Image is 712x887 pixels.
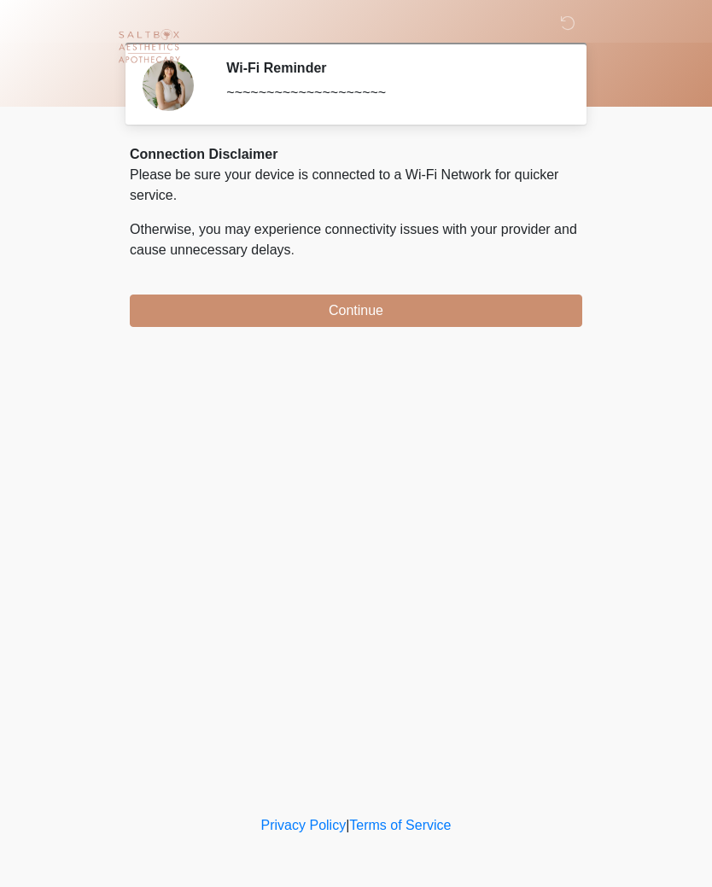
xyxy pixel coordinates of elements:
[113,13,185,85] img: Saltbox Aesthetics Logo
[130,219,582,260] p: Otherwise, you may experience connectivity issues with your provider and cause unnecessary delays
[291,242,295,257] span: .
[130,144,582,165] div: Connection Disclaimer
[130,295,582,327] button: Continue
[261,818,347,832] a: Privacy Policy
[346,818,349,832] a: |
[349,818,451,832] a: Terms of Service
[130,165,582,206] p: Please be sure your device is connected to a Wi-Fi Network for quicker service.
